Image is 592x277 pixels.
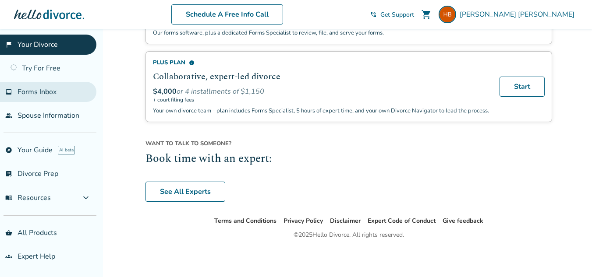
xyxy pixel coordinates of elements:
[153,96,489,103] span: + court filing fees
[5,194,12,201] span: menu_book
[284,217,323,225] a: Privacy Policy
[5,88,12,95] span: inbox
[153,29,489,37] p: Our forms software, plus a dedicated Forms Specialist to review, file, and serve your forms.
[5,253,12,260] span: groups
[460,10,578,19] span: [PERSON_NAME] [PERSON_NAME]
[443,216,483,226] li: Give feedback
[5,147,12,154] span: explore
[5,112,12,119] span: people
[81,193,91,203] span: expand_more
[214,217,277,225] a: Terms and Conditions
[5,229,12,236] span: shopping_basket
[58,146,75,154] span: AI beta
[153,70,489,83] h2: Collaborative, expert-led divorce
[5,41,12,48] span: flag_2
[189,60,195,66] span: info
[145,182,225,202] a: See All Experts
[368,217,436,225] a: Expert Code of Conduct
[153,87,489,96] div: or 4 installments of $1,150
[330,216,361,226] li: Disclaimer
[153,59,489,67] div: Plus Plan
[145,151,552,168] h2: Book time with an expert:
[500,77,545,97] a: Start
[171,4,283,25] a: Schedule A Free Info Call
[380,11,414,19] span: Get Support
[153,107,489,115] p: Your own divorce team - plan includes Forms Specialist, 5 hours of expert time, and your own Divo...
[5,170,12,177] span: list_alt_check
[145,140,552,147] span: Want to talk to someone?
[421,9,432,20] span: shopping_cart
[18,87,57,97] span: Forms Inbox
[370,11,414,19] a: phone_in_talkGet Support
[439,6,456,23] img: hbremnerbulk@gmail.com
[294,230,404,240] div: © 2025 Hello Divorce. All rights reserved.
[370,11,377,18] span: phone_in_talk
[5,193,51,203] span: Resources
[153,87,177,96] span: $4,000
[548,235,592,277] iframe: Chat Widget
